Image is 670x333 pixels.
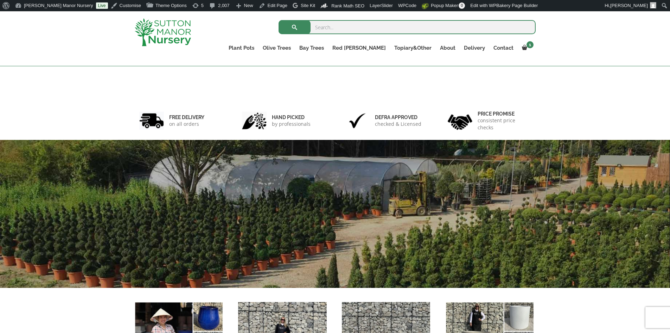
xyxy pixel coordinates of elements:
a: Contact [489,43,518,53]
a: Delivery [460,43,489,53]
h1: FREE UK DELIVERY UK’S LEADING SUPPLIERS OF TREES & POTS [73,249,582,292]
h6: Price promise [478,111,531,117]
p: consistent price checks [478,117,531,131]
p: checked & Licensed [375,121,421,128]
a: 1 [518,43,536,53]
span: Rank Math SEO [331,3,364,8]
input: Search... [279,20,536,34]
span: [PERSON_NAME] [610,3,648,8]
img: 1.jpg [139,112,164,130]
p: on all orders [169,121,204,128]
span: Site Kit [301,3,315,8]
img: logo [135,18,191,46]
span: 0 [459,2,465,9]
img: 2.jpg [242,112,267,130]
h6: FREE DELIVERY [169,114,204,121]
img: 4.jpg [448,110,472,131]
a: Olive Trees [259,43,295,53]
h6: Defra approved [375,114,421,121]
a: Red [PERSON_NAME] [328,43,390,53]
a: Topiary&Other [390,43,436,53]
h6: hand picked [272,114,311,121]
a: Live [96,2,108,9]
span: 1 [527,41,534,48]
img: 3.jpg [345,112,370,130]
a: About [436,43,460,53]
p: by professionals [272,121,311,128]
a: Bay Trees [295,43,328,53]
a: Plant Pots [224,43,259,53]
